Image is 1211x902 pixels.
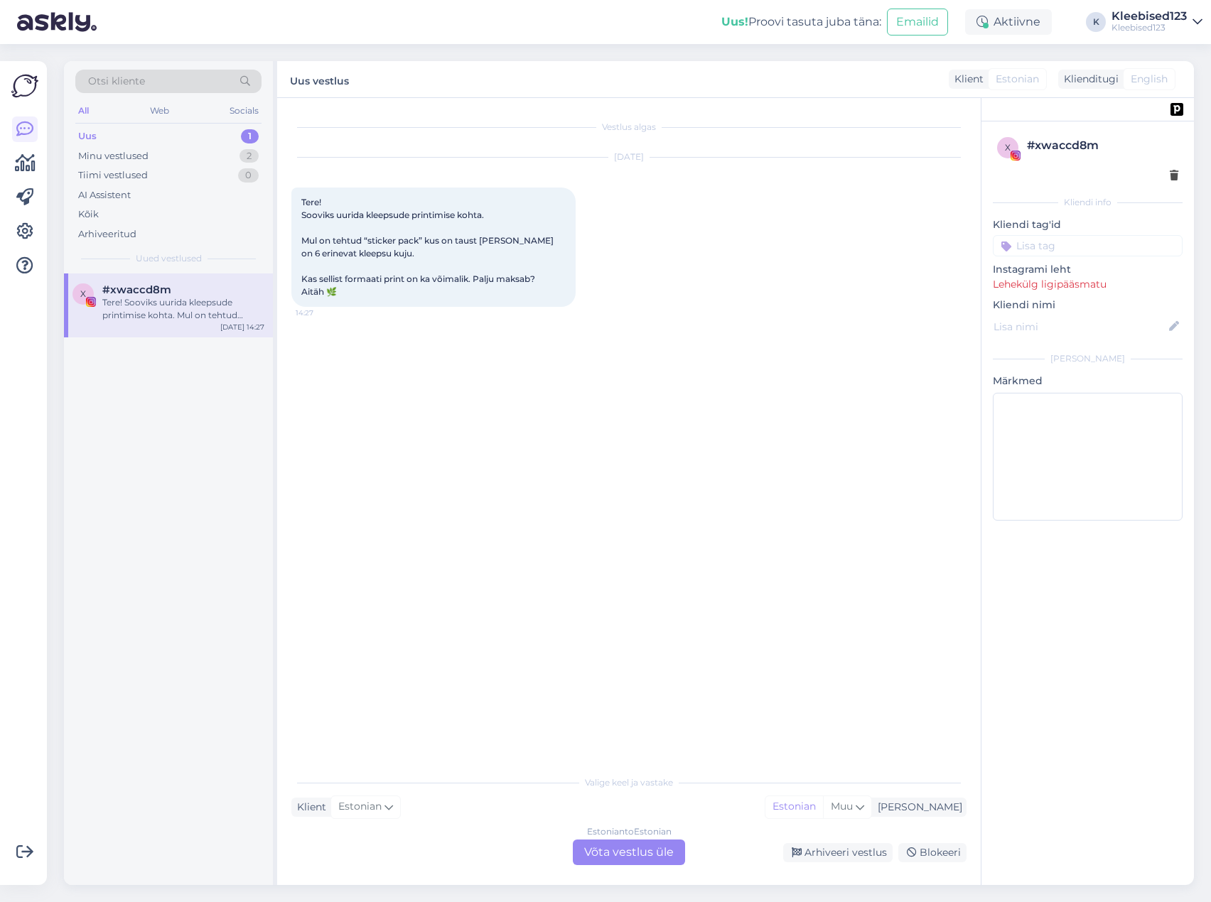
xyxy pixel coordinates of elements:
[78,207,99,222] div: Kõik
[75,102,92,120] div: All
[78,129,97,143] div: Uus
[291,800,326,815] div: Klient
[147,102,172,120] div: Web
[783,843,893,862] div: Arhiveeri vestlus
[238,168,259,183] div: 0
[291,121,967,134] div: Vestlus algas
[1170,103,1183,116] img: pd
[887,9,948,36] button: Emailid
[573,839,685,865] div: Võta vestlus üle
[78,149,149,163] div: Minu vestlused
[1027,137,1178,154] div: # xwaccd8m
[765,796,823,817] div: Estonian
[949,72,984,87] div: Klient
[296,308,349,318] span: 14:27
[993,374,1183,388] p: Märkmed
[996,72,1039,87] span: Estonian
[1112,11,1187,22] div: Kleebised123
[1086,12,1106,32] div: K
[220,322,264,332] div: [DATE] 14:27
[993,235,1183,256] input: Lisa tag
[587,825,672,838] div: Estonian to Estonian
[993,196,1183,209] div: Kliendi info
[136,252,202,265] span: Uued vestlused
[831,800,853,813] span: Muu
[1112,11,1202,33] a: Kleebised123Kleebised123
[1131,72,1168,87] span: English
[1058,72,1119,87] div: Klienditugi
[1005,142,1011,153] span: x
[78,168,148,183] div: Tiimi vestlused
[241,129,259,143] div: 1
[88,74,145,89] span: Otsi kliente
[80,288,86,299] span: x
[291,151,967,163] div: [DATE]
[721,15,748,28] b: Uus!
[872,800,962,815] div: [PERSON_NAME]
[898,843,967,862] div: Blokeeri
[291,776,967,789] div: Valige keel ja vastake
[78,188,131,202] div: AI Assistent
[239,149,259,163] div: 2
[993,262,1183,277] p: Instagrami leht
[993,352,1183,365] div: [PERSON_NAME]
[11,72,38,99] img: Askly Logo
[102,283,171,296] span: #xwaccd8m
[993,217,1183,232] p: Kliendi tag'id
[338,799,382,815] span: Estonian
[721,13,881,31] div: Proovi tasuta juba täna:
[1112,22,1187,33] div: Kleebised123
[994,319,1166,335] input: Lisa nimi
[78,227,136,241] div: Arhiveeritud
[102,296,264,322] div: Tere! Sooviks uurida kleepsude printimise kohta. Mul on tehtud “sticker pack” kus on taust [PERSO...
[301,197,556,297] span: Tere! Sooviks uurida kleepsude printimise kohta. Mul on tehtud “sticker pack” kus on taust [PERSO...
[993,298,1183,313] p: Kliendi nimi
[290,70,349,89] label: Uus vestlus
[227,102,262,120] div: Socials
[965,9,1052,35] div: Aktiivne
[993,277,1183,292] p: Lehekülg ligipääsmatu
